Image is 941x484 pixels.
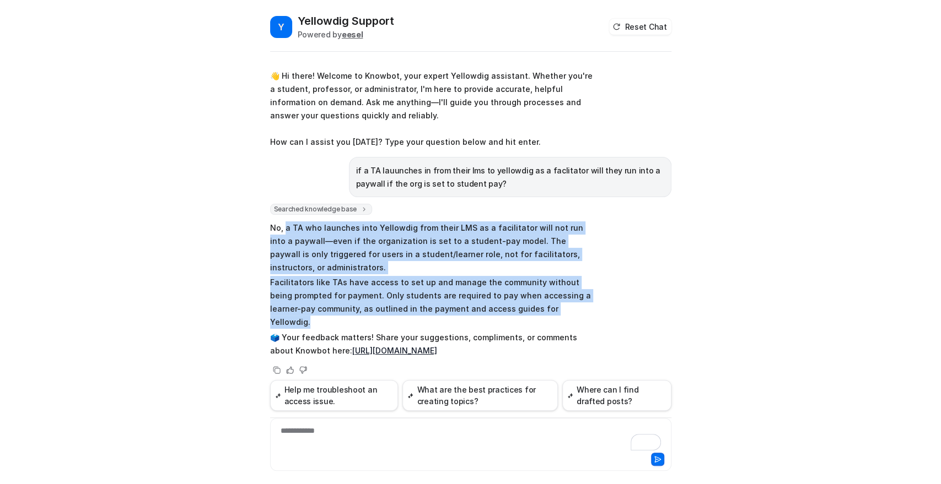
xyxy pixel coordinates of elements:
span: Searched knowledge base [270,204,372,215]
button: What are the best practices for creating topics? [402,380,557,411]
p: 👋 Hi there! Welcome to Knowbot, your expert Yellowdig assistant. Whether you're a student, profes... [270,69,593,149]
p: No, a TA who launches into Yellowdig from their LMS as a facilitator will not run into a paywall—... [270,221,593,274]
div: To enrich screen reader interactions, please activate Accessibility in Grammarly extension settings [273,425,669,450]
p: if a TA lauunches in from their lms to yellowdig as a faclitator will they run into a paywall if ... [356,164,664,191]
button: Help me troubleshoot an access issue. [270,380,399,411]
p: Facilitators like TAs have access to set up and manage the community without being prompted for p... [270,276,593,329]
p: 🗳️ Your feedback matters! Share your suggestions, compliments, or comments about Knowbot here: [270,331,593,357]
button: Reset Chat [609,19,671,35]
b: eesel [342,30,363,39]
h2: Yellowdig Support [298,13,394,29]
span: Y [270,16,292,38]
button: Where can I find drafted posts? [562,380,671,411]
a: [URL][DOMAIN_NAME] [352,346,437,355]
div: Powered by [298,29,394,40]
